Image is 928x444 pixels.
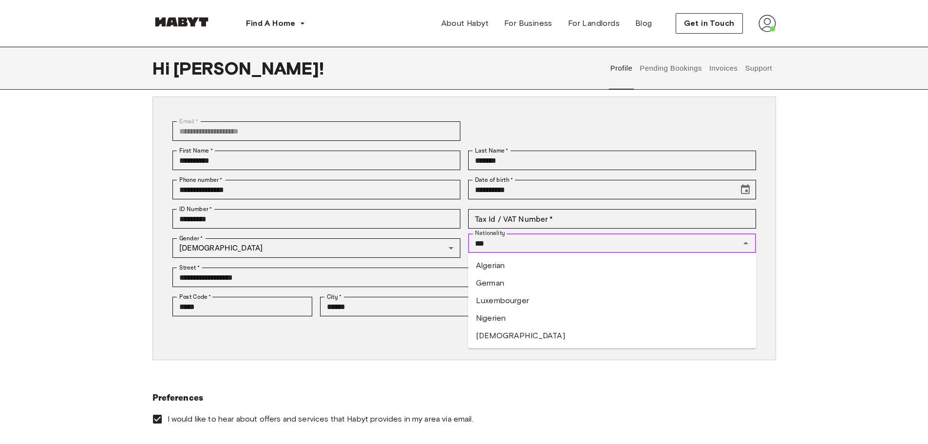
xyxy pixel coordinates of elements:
a: Blog [627,14,660,33]
label: Email [179,117,198,126]
span: Hi [152,58,173,78]
label: City [327,292,342,301]
label: Street [179,263,200,272]
span: For Business [504,18,552,29]
a: For Business [496,14,560,33]
a: About Habyt [434,14,496,33]
button: Pending Bookings [639,47,703,90]
span: Get in Touch [684,18,735,29]
li: Luxembourger [468,292,756,309]
a: For Landlords [560,14,627,33]
span: Blog [635,18,652,29]
button: Get in Touch [676,13,743,34]
div: You can't change your email address at the moment. Please reach out to customer support in case y... [172,121,460,141]
label: Gender [179,234,203,243]
button: Profile [609,47,634,90]
li: Nigerien [468,309,756,327]
li: German [468,274,756,292]
img: Habyt [152,17,211,27]
button: Find A Home [238,14,313,33]
h6: Preferences [152,391,776,405]
button: Support [744,47,774,90]
label: Date of birth [475,175,513,184]
span: Find A Home [246,18,296,29]
span: About Habyt [441,18,489,29]
div: [DEMOGRAPHIC_DATA] [172,238,460,258]
li: [DEMOGRAPHIC_DATA] [468,327,756,345]
label: ID Number [179,205,212,213]
label: Post Code [179,292,211,301]
span: I would like to hear about offers and services that Habyt provides in my area via email. [168,414,473,425]
label: Last Name [475,146,509,155]
span: [PERSON_NAME] ! [173,58,324,78]
label: First Name [179,146,213,155]
div: user profile tabs [606,47,776,90]
img: avatar [758,15,776,32]
label: Nationality [475,229,505,237]
label: Phone number [179,175,223,184]
button: Close [739,236,753,250]
button: Invoices [708,47,739,90]
li: Algerian [468,257,756,274]
span: For Landlords [568,18,620,29]
button: Choose date, selected date is Sep 20, 1972 [736,180,755,199]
